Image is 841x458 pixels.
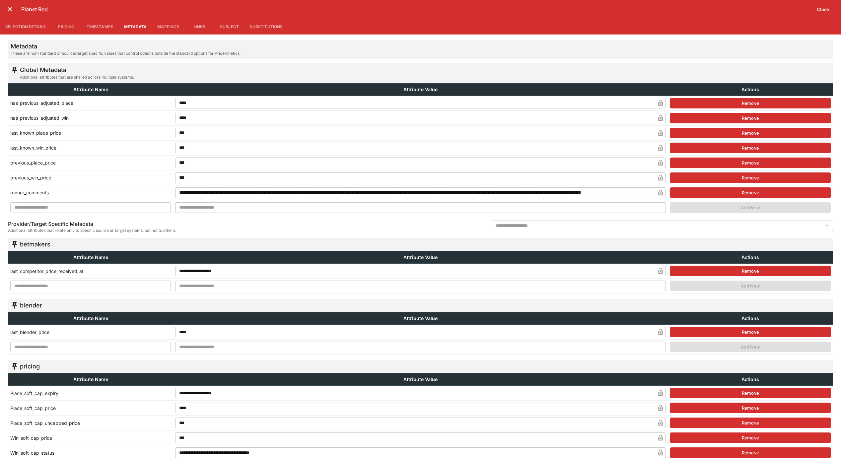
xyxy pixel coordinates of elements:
[184,19,214,34] button: Links
[8,373,173,386] th: Attribute Name
[4,3,16,15] button: close
[670,128,831,138] button: Remove
[670,187,831,198] button: Remove
[670,447,831,458] button: Remove
[173,251,668,264] th: Attribute Value
[8,96,173,110] td: has_previous_adjusted_place
[670,403,831,413] button: Remove
[8,227,176,234] span: Additional attributes that relate only to specific source or target systems, but not to others.
[670,266,831,276] button: Remove
[20,240,50,248] h5: betmakers
[20,74,134,81] span: Additional attributes that are shared across multiple systems.
[670,158,831,168] button: Remove
[8,251,173,264] th: Attribute Name
[244,19,288,34] button: Substitutions
[8,430,173,445] td: Win_soft_cap_price
[119,19,152,34] button: Metadata
[8,221,176,228] h6: Provider/Target Specific Metadata
[8,170,173,185] td: previous_win_price
[214,19,244,34] button: Subject
[670,432,831,443] button: Remove
[8,416,173,430] td: Place_soft_cap_uncapped_price
[668,83,833,96] th: Actions
[670,327,831,337] button: Remove
[670,113,831,123] button: Remove
[8,155,173,170] td: previous_place_price
[668,373,833,386] th: Actions
[8,125,173,140] td: last_known_place_price
[668,312,833,325] th: Actions
[8,386,173,401] td: Place_soft_cap_expiry
[813,4,833,15] button: Close
[20,66,134,74] h5: Global Metadata
[152,19,184,34] button: Mappings
[668,251,833,264] th: Actions
[8,401,173,416] td: Place_soft_cap_price
[670,143,831,153] button: Remove
[8,110,173,125] td: has_previous_adjusted_win
[8,140,173,155] td: last_known_win_price
[21,6,813,13] h6: Planet Red
[20,362,40,370] h5: pricing
[8,185,173,200] td: runner_comments
[8,264,173,279] td: last_competitor_price_received_at
[11,42,241,50] h5: Metadata
[670,172,831,183] button: Remove
[20,301,42,309] h5: blender
[670,98,831,108] button: Remove
[173,83,668,96] th: Attribute Value
[81,19,119,34] button: Timestamps
[173,373,668,386] th: Attribute Value
[8,325,173,340] td: last_blender_price
[670,418,831,428] button: Remove
[51,19,81,34] button: Pricing
[173,312,668,325] th: Attribute Value
[8,83,173,96] th: Attribute Name
[8,312,173,325] th: Attribute Name
[11,50,241,57] span: These are non-standard or source/target specific values that control options outside the standard...
[670,388,831,398] button: Remove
